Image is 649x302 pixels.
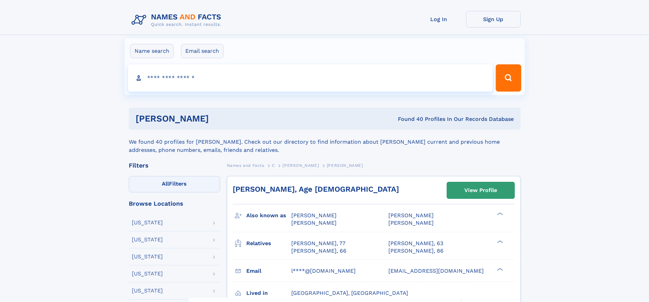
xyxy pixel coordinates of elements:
div: ❯ [495,267,504,271]
button: Search Button [496,64,521,92]
div: Found 40 Profiles In Our Records Database [303,115,514,123]
input: search input [128,64,493,92]
span: [EMAIL_ADDRESS][DOMAIN_NAME] [388,268,484,274]
h1: [PERSON_NAME] [136,114,304,123]
a: Names and Facts [227,161,264,170]
span: [PERSON_NAME] [327,163,363,168]
div: View Profile [464,182,497,198]
a: Sign Up [466,11,521,28]
a: [PERSON_NAME], 86 [388,247,444,255]
div: [US_STATE] [132,288,163,293]
span: C [272,163,275,168]
div: [US_STATE] [132,220,163,225]
div: We found 40 profiles for [PERSON_NAME]. Check out our directory to find information about [PERSON... [129,130,521,154]
span: [PERSON_NAME] [291,220,337,226]
a: C [272,161,275,170]
a: [PERSON_NAME], 66 [291,247,346,255]
a: [PERSON_NAME], Age [DEMOGRAPHIC_DATA] [233,185,399,193]
a: View Profile [447,182,514,198]
label: Email search [181,44,223,58]
h3: Lived in [246,287,291,299]
a: [PERSON_NAME], 77 [291,240,345,247]
div: ❯ [495,212,504,216]
label: Filters [129,176,220,192]
div: ❯ [495,239,504,244]
span: All [162,180,169,187]
div: Filters [129,162,220,169]
h3: Also known as [246,210,291,221]
div: [US_STATE] [132,254,163,259]
div: [US_STATE] [132,271,163,276]
span: [PERSON_NAME] [291,212,337,219]
a: [PERSON_NAME] [282,161,319,170]
h3: Email [246,265,291,277]
span: [PERSON_NAME] [388,220,434,226]
span: [PERSON_NAME] [388,212,434,219]
div: [US_STATE] [132,237,163,242]
h3: Relatives [246,238,291,249]
a: Log In [412,11,466,28]
a: [PERSON_NAME], 63 [388,240,443,247]
label: Name search [130,44,174,58]
span: [GEOGRAPHIC_DATA], [GEOGRAPHIC_DATA] [291,290,408,296]
span: [PERSON_NAME] [282,163,319,168]
div: Browse Locations [129,201,220,207]
img: Logo Names and Facts [129,11,227,29]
